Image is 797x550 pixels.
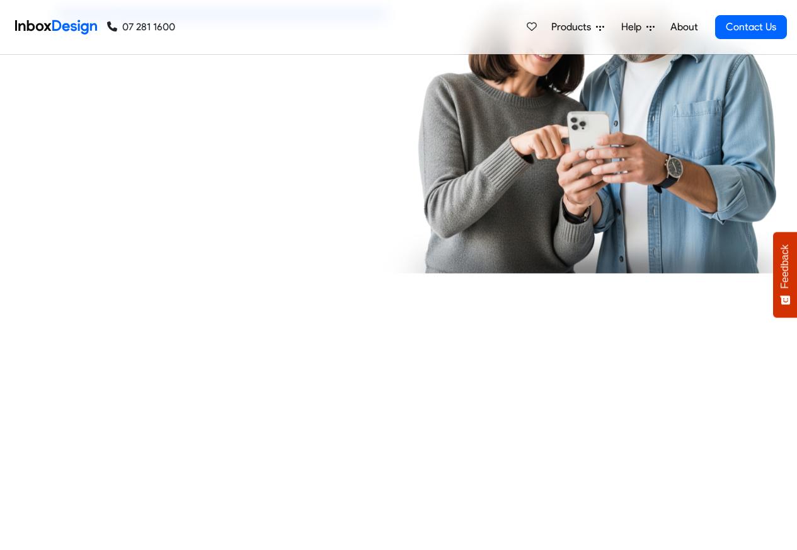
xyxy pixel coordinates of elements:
[107,20,175,35] a: 07 281 1600
[773,232,797,318] button: Feedback - Show survey
[546,14,609,40] a: Products
[621,20,646,35] span: Help
[715,15,787,39] a: Contact Us
[667,14,701,40] a: About
[779,244,791,289] span: Feedback
[551,20,596,35] span: Products
[616,14,660,40] a: Help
